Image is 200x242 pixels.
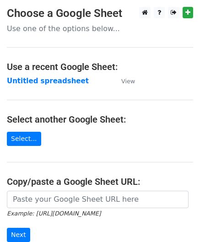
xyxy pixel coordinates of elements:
input: Next [7,228,30,242]
h3: Choose a Google Sheet [7,7,193,20]
input: Paste your Google Sheet URL here [7,191,189,208]
h4: Copy/paste a Google Sheet URL: [7,176,193,187]
h4: Use a recent Google Sheet: [7,61,193,72]
a: Select... [7,132,41,146]
a: View [112,77,135,85]
a: Untitled spreadsheet [7,77,89,85]
h4: Select another Google Sheet: [7,114,193,125]
small: View [121,78,135,85]
small: Example: [URL][DOMAIN_NAME] [7,210,101,217]
p: Use one of the options below... [7,24,193,33]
